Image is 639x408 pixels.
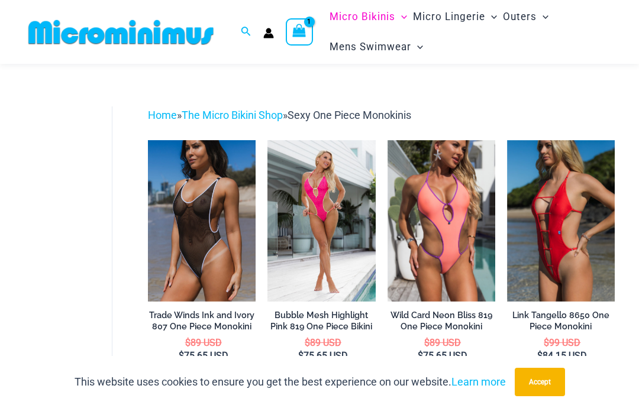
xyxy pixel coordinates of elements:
[179,350,184,361] span: $
[148,109,177,121] a: Home
[179,350,228,361] bdi: 75.65 USD
[267,310,375,332] h2: Bubble Mesh Highlight Pink 819 One Piece Bikini
[327,2,410,32] a: Micro BikinisMenu ToggleMenu Toggle
[411,32,423,62] span: Menu Toggle
[148,310,256,336] a: Trade Winds Ink and Ivory 807 One Piece Monokini
[544,337,549,348] span: $
[410,2,500,32] a: Micro LingerieMenu ToggleMenu Toggle
[418,350,467,361] bdi: 75.65 USD
[424,337,461,348] bdi: 89 USD
[485,2,497,32] span: Menu Toggle
[537,350,587,361] bdi: 84.15 USD
[330,32,411,62] span: Mens Swimwear
[544,337,580,348] bdi: 99 USD
[182,109,283,121] a: The Micro Bikini Shop
[241,25,251,40] a: Search icon link
[298,350,304,361] span: $
[148,140,256,302] img: Tradewinds Ink and Ivory 807 One Piece 03
[263,28,274,38] a: Account icon link
[30,97,136,333] iframe: TrustedSite Certified
[507,310,615,336] a: Link Tangello 8650 One Piece Monokini
[537,2,548,32] span: Menu Toggle
[418,350,423,361] span: $
[503,2,537,32] span: Outers
[395,2,407,32] span: Menu Toggle
[185,337,191,348] span: $
[388,310,495,336] a: Wild Card Neon Bliss 819 One Piece Monokini
[298,350,348,361] bdi: 75.65 USD
[515,368,565,396] button: Accept
[267,140,375,302] a: Bubble Mesh Highlight Pink 819 One Piece 01Bubble Mesh Highlight Pink 819 One Piece 03Bubble Mesh...
[148,109,411,121] span: » »
[507,310,615,332] h2: Link Tangello 8650 One Piece Monokini
[305,337,341,348] bdi: 89 USD
[267,140,375,302] img: Bubble Mesh Highlight Pink 819 One Piece 01
[148,140,256,302] a: Tradewinds Ink and Ivory 807 One Piece 03Tradewinds Ink and Ivory 807 One Piece 04Tradewinds Ink ...
[388,140,495,302] img: Wild Card Neon Bliss 819 One Piece 04
[24,19,218,46] img: MM SHOP LOGO FLAT
[507,140,615,302] img: Link Tangello 8650 One Piece Monokini 11
[507,140,615,302] a: Link Tangello 8650 One Piece Monokini 11Link Tangello 8650 One Piece Monokini 12Link Tangello 865...
[75,373,506,391] p: This website uses cookies to ensure you get the best experience on our website.
[185,337,222,348] bdi: 89 USD
[148,310,256,332] h2: Trade Winds Ink and Ivory 807 One Piece Monokini
[413,2,485,32] span: Micro Lingerie
[388,310,495,332] h2: Wild Card Neon Bliss 819 One Piece Monokini
[451,375,506,388] a: Learn more
[286,18,313,46] a: View Shopping Cart, 1 items
[537,350,543,361] span: $
[267,310,375,336] a: Bubble Mesh Highlight Pink 819 One Piece Bikini
[500,2,551,32] a: OutersMenu ToggleMenu Toggle
[305,337,310,348] span: $
[288,109,411,121] span: Sexy One Piece Monokinis
[424,337,430,348] span: $
[330,2,395,32] span: Micro Bikinis
[327,32,426,62] a: Mens SwimwearMenu ToggleMenu Toggle
[388,140,495,302] a: Wild Card Neon Bliss 819 One Piece 04Wild Card Neon Bliss 819 One Piece 05Wild Card Neon Bliss 81...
